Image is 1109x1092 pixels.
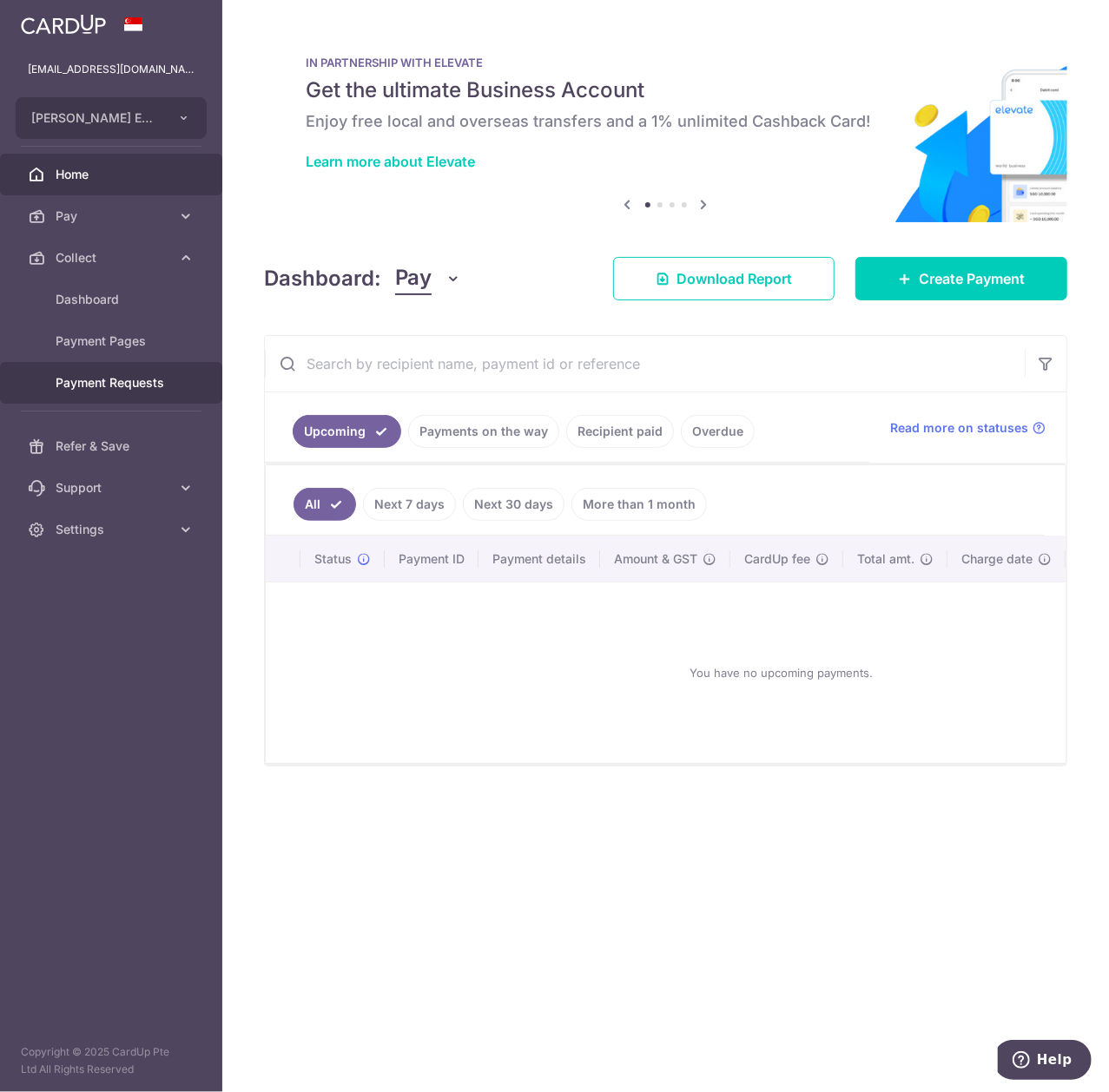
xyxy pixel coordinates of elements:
span: Create Payment [919,268,1025,289]
span: Status [314,550,352,568]
span: [PERSON_NAME] EYE CARE PTE. LTD. [31,109,160,127]
a: Next 30 days [463,488,564,521]
span: Payment Requests [56,374,170,391]
th: Payment details [479,536,600,582]
img: CardUp [21,14,106,35]
span: Collect [56,249,170,266]
span: Home [56,166,170,183]
span: Pay [395,262,432,295]
a: Overdue [681,415,755,448]
span: Refer & Save [56,437,170,455]
h5: Get the ultimate Business Account [306,76,1026,104]
img: Renovation banner [264,28,1067,222]
h6: Enjoy free local and overseas transfers and a 1% unlimited Cashback Card! [306,111,1026,132]
iframe: Opens a widget where you can find more information [998,1040,1092,1083]
span: CardUp fee [744,550,810,568]
p: IN PARTNERSHIP WITH ELEVATE [306,56,1026,69]
button: Pay [395,262,462,295]
input: Search by recipient name, payment id or reference [265,336,1025,391]
span: Payment Pages [56,332,170,350]
button: [PERSON_NAME] EYE CARE PTE. LTD. [16,97,207,139]
span: Total amt. [857,550,914,568]
a: Read more on statuses [890,419,1046,437]
a: Download Report [613,257,835,300]
a: More than 1 month [571,488,707,521]
h4: Dashboard: [264,263,381,294]
th: Payment ID [385,536,479,582]
span: Settings [56,521,170,538]
a: Learn more about Elevate [306,153,475,170]
span: Amount & GST [614,550,697,568]
a: All [294,488,356,521]
span: Download Report [677,268,792,289]
span: Charge date [961,550,1033,568]
span: Dashboard [56,291,170,308]
a: Next 7 days [363,488,456,521]
a: Recipient paid [566,415,674,448]
a: Create Payment [855,257,1067,300]
span: Support [56,479,170,497]
a: Payments on the way [408,415,559,448]
span: Read more on statuses [890,419,1028,437]
span: Pay [56,207,170,225]
a: Upcoming [293,415,401,448]
p: [EMAIL_ADDRESS][DOMAIN_NAME] [28,61,195,78]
